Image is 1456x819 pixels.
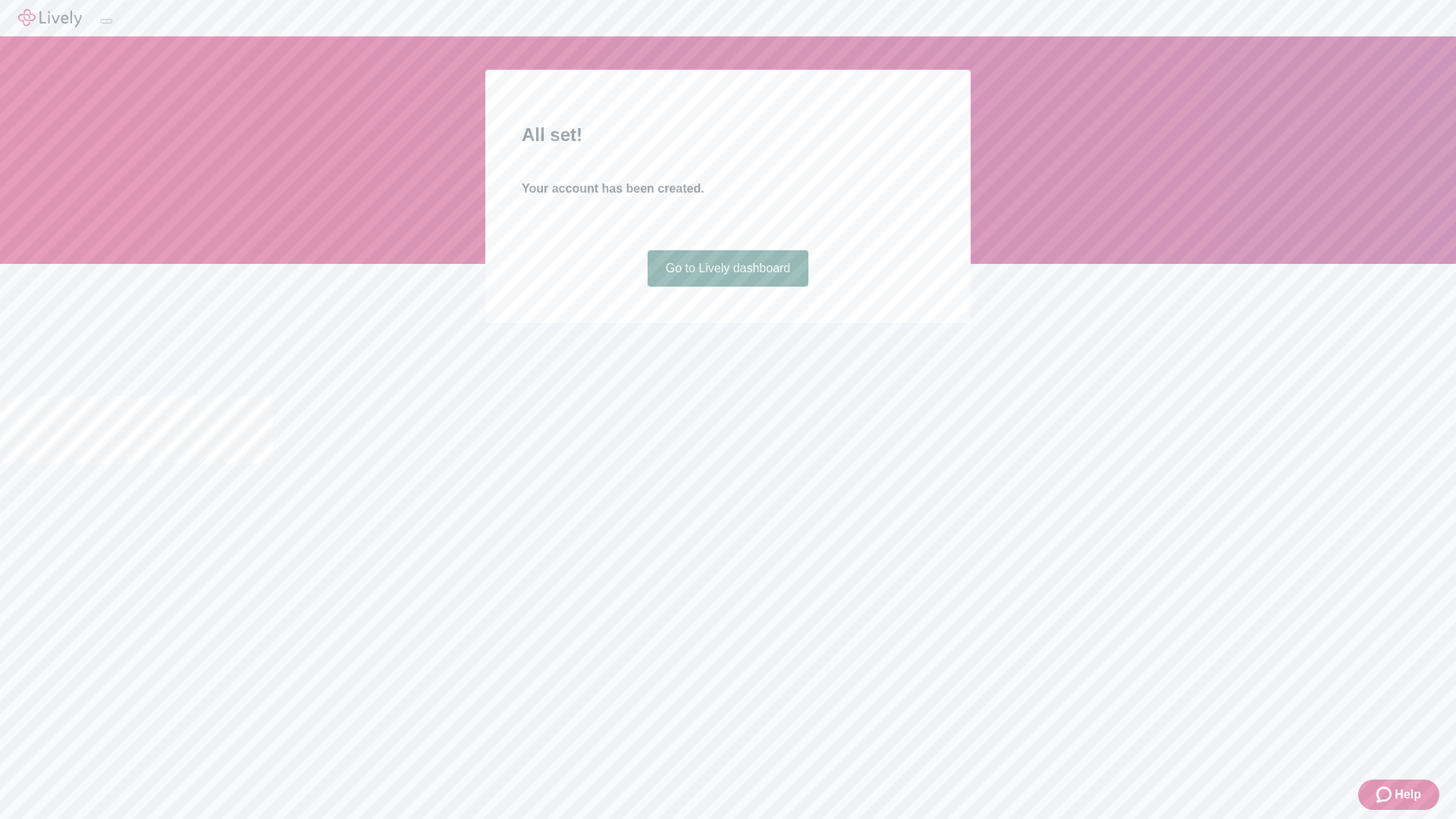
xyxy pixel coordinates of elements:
[18,9,82,27] img: Lively
[648,250,809,287] a: Go to Lively dashboard
[1395,786,1421,804] span: Help
[522,180,934,198] h4: Your account has been created.
[1376,786,1395,804] svg: Zendesk support icon
[1358,780,1439,810] button: Zendesk support iconHelp
[100,19,112,24] button: Log out
[522,121,934,149] h2: All set!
